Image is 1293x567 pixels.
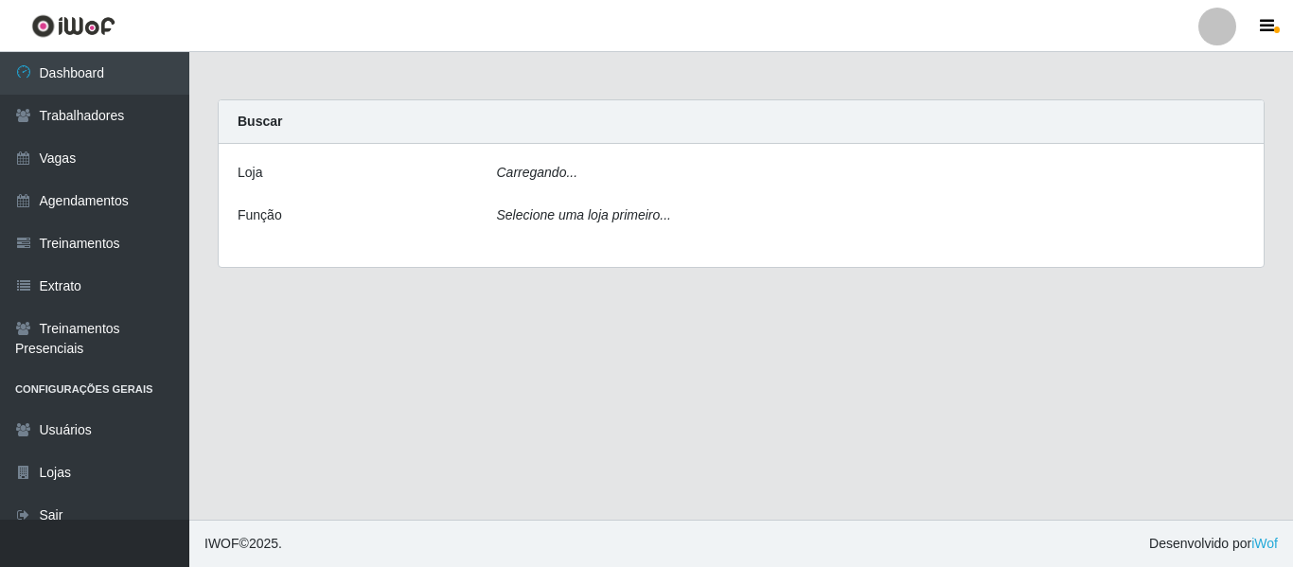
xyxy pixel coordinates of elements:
img: CoreUI Logo [31,14,115,38]
i: Carregando... [497,165,578,180]
strong: Buscar [238,114,282,129]
i: Selecione uma loja primeiro... [497,207,671,222]
span: IWOF [204,536,239,551]
span: Desenvolvido por [1149,534,1278,554]
a: iWof [1251,536,1278,551]
label: Loja [238,163,262,183]
label: Função [238,205,282,225]
span: © 2025 . [204,534,282,554]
